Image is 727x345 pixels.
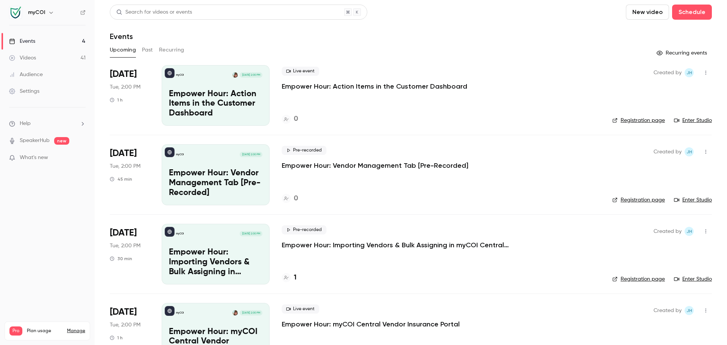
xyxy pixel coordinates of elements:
[612,196,665,204] a: Registration page
[9,71,43,78] div: Audience
[282,225,326,234] span: Pre-recorded
[110,224,150,284] div: Sep 2 Tue, 2:00 PM (America/New York)
[110,32,133,41] h1: Events
[110,144,150,205] div: Aug 26 Tue, 2:00 PM (America/New York)
[685,306,694,315] span: Joanna Harris
[54,137,69,145] span: new
[9,6,22,19] img: myCOI
[169,248,262,277] p: Empower Hour: Importing Vendors & Bulk Assigning in myCOI Central [Pre-Recorded]
[9,37,35,45] div: Events
[110,242,140,250] span: Tue, 2:00 PM
[169,89,262,119] p: Empower Hour: Action Items in the Customer Dashboard
[159,44,184,56] button: Recurring
[27,328,62,334] span: Plan usage
[176,153,184,156] p: myCOI
[686,147,692,156] span: JH
[110,97,123,103] div: 1 h
[110,335,123,341] div: 1 h
[162,144,270,205] a: Empower Hour: Vendor Management Tab [Pre-Recorded]myCOI[DATE] 2:00 PMEmpower Hour: Vendor Managem...
[240,152,262,157] span: [DATE] 2:00 PM
[674,196,712,204] a: Enter Studio
[612,117,665,124] a: Registration page
[685,147,694,156] span: Joanna Harris
[20,137,50,145] a: SpeakerHub
[674,275,712,283] a: Enter Studio
[294,194,298,204] h4: 0
[674,117,712,124] a: Enter Studio
[110,83,140,91] span: Tue, 2:00 PM
[67,328,85,334] a: Manage
[282,194,298,204] a: 0
[626,5,669,20] button: New video
[142,44,153,56] button: Past
[685,68,694,77] span: Joanna Harris
[282,114,298,124] a: 0
[110,147,137,159] span: [DATE]
[686,306,692,315] span: JH
[176,232,184,236] p: myCOI
[240,310,262,315] span: [DATE] 2:00 PM
[672,5,712,20] button: Schedule
[654,147,682,156] span: Created by
[110,68,137,80] span: [DATE]
[20,120,31,128] span: Help
[162,65,270,126] a: Empower Hour: Action Items in the Customer DashboardmyCOIJoanna Harris[DATE] 2:00 PMEmpower Hour:...
[176,311,184,315] p: myCOI
[654,306,682,315] span: Created by
[685,227,694,236] span: Joanna Harris
[294,114,298,124] h4: 0
[110,176,132,182] div: 45 min
[612,275,665,283] a: Registration page
[169,169,262,198] p: Empower Hour: Vendor Management Tab [Pre-Recorded]
[240,72,262,78] span: [DATE] 2:00 PM
[110,44,136,56] button: Upcoming
[282,161,468,170] a: Empower Hour: Vendor Management Tab [Pre-Recorded]
[282,273,296,283] a: 1
[282,67,319,76] span: Live event
[176,73,184,77] p: myCOI
[282,320,460,329] a: Empower Hour: myCOI Central Vendor Insurance Portal
[20,154,48,162] span: What's new
[110,162,140,170] span: Tue, 2:00 PM
[9,326,22,336] span: Pro
[282,304,319,314] span: Live event
[116,8,192,16] div: Search for videos or events
[654,68,682,77] span: Created by
[654,227,682,236] span: Created by
[9,87,39,95] div: Settings
[110,306,137,318] span: [DATE]
[232,72,238,78] img: Joanna Harris
[240,231,262,236] span: [DATE] 2:00 PM
[9,54,36,62] div: Videos
[110,65,150,126] div: Aug 19 Tue, 2:00 PM (America/New York)
[162,224,270,284] a: Empower Hour: Importing Vendors & Bulk Assigning in myCOI Central [Pre-Recorded]myCOI[DATE] 2:00 ...
[9,120,86,128] li: help-dropdown-opener
[282,240,509,250] a: Empower Hour: Importing Vendors & Bulk Assigning in myCOI Central [Pre-Recorded]
[686,227,692,236] span: JH
[282,146,326,155] span: Pre-recorded
[686,68,692,77] span: JH
[110,227,137,239] span: [DATE]
[294,273,296,283] h4: 1
[232,310,238,315] img: Joanna Harris
[28,9,45,16] h6: myCOI
[282,82,467,91] a: Empower Hour: Action Items in the Customer Dashboard
[653,47,712,59] button: Recurring events
[110,256,132,262] div: 30 min
[110,321,140,329] span: Tue, 2:00 PM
